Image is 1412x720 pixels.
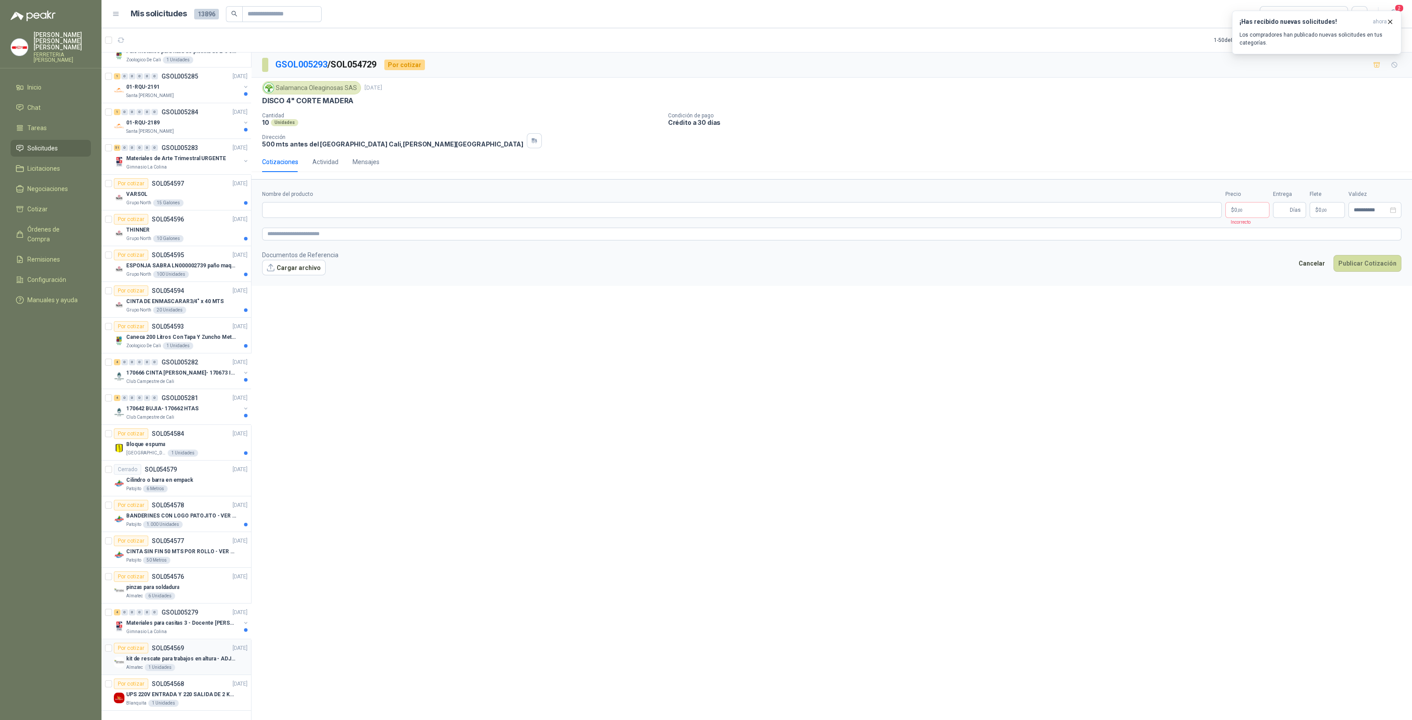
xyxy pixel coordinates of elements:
[233,394,248,402] p: [DATE]
[151,359,158,365] div: 0
[11,99,91,116] a: Chat
[152,502,184,508] p: SOL054578
[129,609,135,615] div: 0
[275,59,327,70] a: GSOL005293
[151,109,158,115] div: 0
[152,681,184,687] p: SOL054568
[144,109,150,115] div: 0
[262,112,661,119] p: Cantidad
[262,190,1222,199] label: Nombre del producto
[11,292,91,308] a: Manuales y ayuda
[126,485,141,492] p: Patojito
[1386,6,1401,22] button: 2
[161,609,198,615] p: GSOL005279
[262,119,269,126] p: 10
[114,285,148,296] div: Por cotizar
[27,143,58,153] span: Solicitudes
[161,73,198,79] p: GSOL005285
[233,573,248,581] p: [DATE]
[126,378,174,385] p: Club Campestre de Cali
[126,56,161,64] p: Zoologico De Cali
[1234,207,1243,213] span: 0
[114,500,148,510] div: Por cotizar
[233,430,248,438] p: [DATE]
[114,536,148,546] div: Por cotizar
[114,643,148,653] div: Por cotizar
[114,478,124,489] img: Company Logo
[101,461,251,496] a: CerradoSOL054579[DATE] Company LogoCilindro o barra en empackPatojito6 Metros
[1232,11,1401,54] button: ¡Has recibido nuevas solicitudes!ahora Los compradores han publicado nuevas solicitudes en tus ca...
[114,109,120,115] div: 1
[27,204,48,214] span: Cotizar
[161,109,198,115] p: GSOL005284
[153,235,184,242] div: 10 Galones
[153,307,186,314] div: 20 Unidades
[126,414,174,421] p: Club Campestre de Cali
[231,11,237,17] span: search
[136,359,143,365] div: 0
[152,216,184,222] p: SOL054596
[114,407,124,417] img: Company Logo
[233,322,248,331] p: [DATE]
[101,639,251,675] a: Por cotizarSOL054569[DATE] Company Logokit de rescate para trabajos en altura - ADJUNTAR FICHA TE...
[114,142,249,171] a: 51 0 0 0 0 0 GSOL005283[DATE] Company LogoMateriales de Arte Trimestral URGENTEGimnasio La Colina
[121,145,128,151] div: 0
[152,431,184,437] p: SOL054584
[126,190,147,199] p: VARSOL
[262,81,361,94] div: Salamanca Oleaginosas SAS
[126,619,236,627] p: Materiales para casitas 3 - Docente [PERSON_NAME]
[1225,218,1251,226] p: Incorrecto
[114,679,148,689] div: Por cotizar
[233,108,248,116] p: [DATE]
[143,485,168,492] div: 6 Metros
[163,56,193,64] div: 1 Unidades
[126,440,165,449] p: Bloque espuma
[126,297,224,306] p: CINTA DE ENMASCARAR3/4" x 40 MTS
[101,282,251,318] a: Por cotizarSOL054594[DATE] Company LogoCINTA DE ENMASCARAR3/4" x 40 MTSGrupo North20 Unidades
[121,73,128,79] div: 0
[126,592,143,600] p: Almatec
[114,300,124,310] img: Company Logo
[114,395,120,401] div: 4
[114,693,124,703] img: Company Logo
[194,9,219,19] span: 13896
[136,145,143,151] div: 0
[275,58,377,71] p: / SOL054729
[233,287,248,295] p: [DATE]
[1214,33,1271,47] div: 1 - 50 de 8575
[144,609,150,615] div: 0
[1225,190,1269,199] label: Precio
[121,609,128,615] div: 0
[11,11,56,21] img: Logo peakr
[262,260,326,276] button: Cargar archivo
[121,109,128,115] div: 0
[114,464,141,475] div: Cerrado
[131,7,187,20] h1: Mis solicitudes
[1239,18,1369,26] h3: ¡Has recibido nuevas solicitudes!
[233,465,248,474] p: [DATE]
[1273,190,1306,199] label: Entrega
[233,251,248,259] p: [DATE]
[114,214,148,225] div: Por cotizar
[143,521,183,528] div: 1.000 Unidades
[136,109,143,115] div: 0
[126,547,236,556] p: CINTA SIN FIN 50 MTS POR ROLLO - VER DOC ADJUNTO
[129,109,135,115] div: 0
[114,107,249,135] a: 1 0 0 0 0 0 GSOL005284[DATE] Company Logo01-RQU-2189Santa [PERSON_NAME]
[114,359,120,365] div: 4
[126,512,236,520] p: BANDERINES CON LOGO PATOJITO - VER DOC ADJUNTO
[101,675,251,711] a: Por cotizarSOL054568[DATE] Company LogoUPS 220V ENTRADA Y 220 SALIDA DE 2 KVABlanquita1 Unidades
[126,307,151,314] p: Grupo North
[114,357,249,385] a: 4 0 0 0 0 0 GSOL005282[DATE] Company Logo170666 CINTA [PERSON_NAME]- 170673 IMPERMEABILIClub Camp...
[11,201,91,217] a: Cotizar
[11,180,91,197] a: Negociaciones
[152,538,184,544] p: SOL054577
[11,39,28,56] img: Company Logo
[114,192,124,203] img: Company Logo
[114,145,120,151] div: 51
[1294,255,1330,272] button: Cancelar
[1318,207,1327,213] span: 0
[126,119,160,127] p: 01-RQU-2189
[126,92,174,99] p: Santa [PERSON_NAME]
[161,145,198,151] p: GSOL005283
